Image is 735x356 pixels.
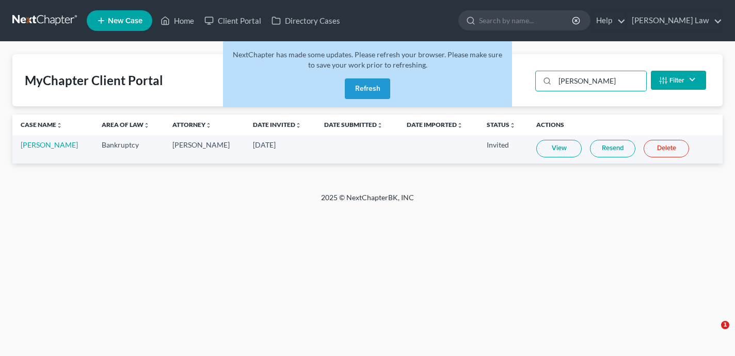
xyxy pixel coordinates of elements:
a: Home [155,11,199,30]
span: NextChapter has made some updates. Please refresh your browser. Please make sure to save your wor... [233,50,502,69]
a: Area of Lawunfold_more [102,121,150,128]
a: [PERSON_NAME] Law [627,11,722,30]
i: unfold_more [143,122,150,128]
i: unfold_more [295,122,301,128]
button: Refresh [345,78,390,99]
i: unfold_more [205,122,212,128]
a: [PERSON_NAME] [21,140,78,149]
div: 2025 © NextChapterBK, INC [73,192,662,211]
i: unfold_more [509,122,516,128]
span: [DATE] [253,140,276,149]
div: MyChapter Client Portal [25,72,163,89]
a: Date Submittedunfold_more [324,121,383,128]
i: unfold_more [377,122,383,128]
i: unfold_more [56,122,62,128]
button: Filter [651,71,706,90]
a: Statusunfold_more [487,121,516,128]
input: Search by name... [479,11,573,30]
a: Directory Cases [266,11,345,30]
th: Actions [528,115,723,135]
a: Help [591,11,626,30]
td: Invited [478,135,528,164]
a: View [536,140,582,157]
iframe: Intercom live chat [700,321,725,346]
a: Date Importedunfold_more [407,121,463,128]
a: Attorneyunfold_more [172,121,212,128]
span: 1 [721,321,729,329]
span: New Case [108,17,142,25]
a: Client Portal [199,11,266,30]
a: Case Nameunfold_more [21,121,62,128]
a: Date Invitedunfold_more [253,121,301,128]
a: Resend [590,140,635,157]
i: unfold_more [457,122,463,128]
input: Search... [555,71,646,91]
td: Bankruptcy [93,135,164,164]
td: [PERSON_NAME] [164,135,245,164]
a: Delete [644,140,689,157]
